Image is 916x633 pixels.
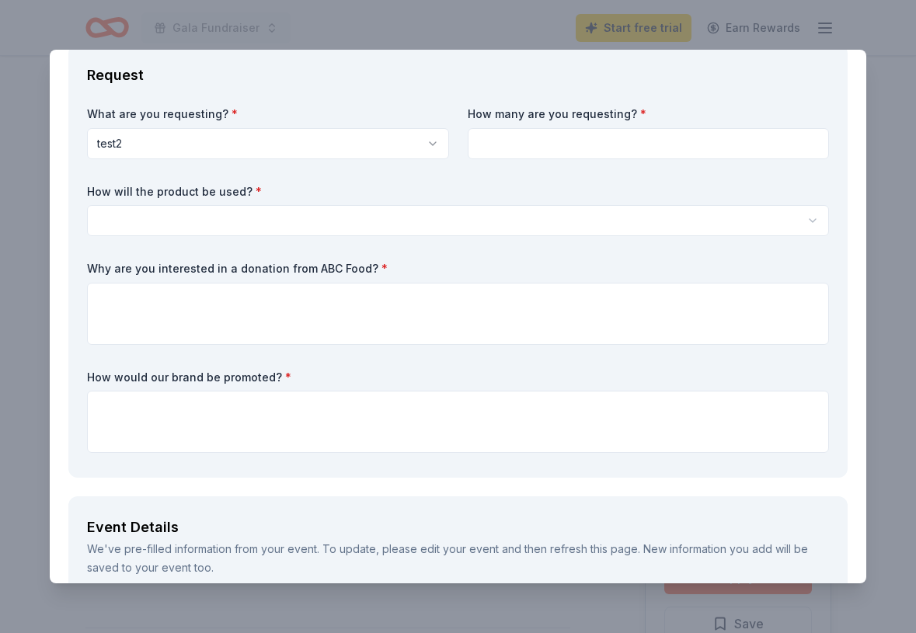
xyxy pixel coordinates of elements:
label: How would our brand be promoted? [87,370,829,385]
div: We've pre-filled information from your event. To update, please edit your event and then refresh ... [87,540,829,577]
label: What are you requesting? [87,106,449,122]
div: Request [87,63,829,88]
div: Event Details [87,515,829,540]
label: How many are you requesting? [468,106,830,122]
label: How will the product be used? [87,184,829,200]
label: Why are you interested in a donation from ABC Food? [87,261,829,277]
